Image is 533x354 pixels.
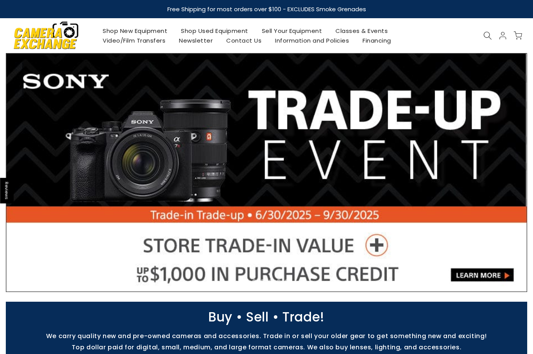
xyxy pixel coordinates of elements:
a: Classes & Events [329,26,395,36]
a: Contact Us [220,36,268,45]
strong: Free Shipping for most orders over $100 - EXCLUDES Smoke Grenades [167,5,366,13]
a: Shop Used Equipment [174,26,255,36]
li: Page dot 3 [260,279,265,284]
li: Page dot 4 [268,279,273,284]
a: Information and Policies [268,36,356,45]
a: Video/Film Transfers [96,36,172,45]
p: Buy • Sell • Trade! [2,313,531,321]
li: Page dot 6 [285,279,289,284]
li: Page dot 5 [277,279,281,284]
p: We carry quality new and pre-owned cameras and accessories. Trade in or sell your older gear to g... [2,332,531,340]
p: Top dollar paid for digital, small, medium, and large format cameras. We also buy lenses, lightin... [2,344,531,351]
a: Shop New Equipment [96,26,174,36]
li: Page dot 1 [244,279,248,284]
li: Page dot 2 [252,279,256,284]
a: Newsletter [172,36,220,45]
a: Sell Your Equipment [255,26,329,36]
a: Financing [356,36,398,45]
